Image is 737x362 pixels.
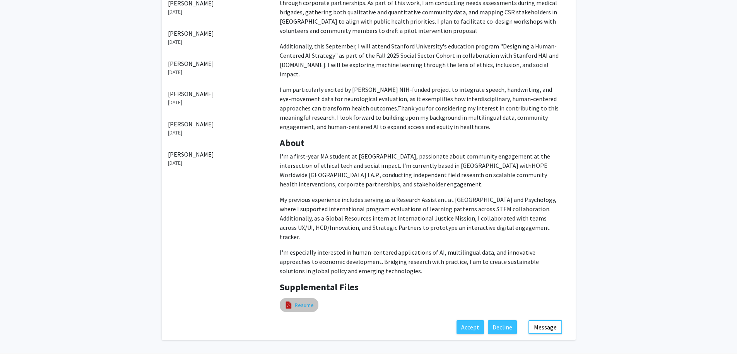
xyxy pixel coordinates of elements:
p: [PERSON_NAME] [168,119,262,129]
p: [DATE] [168,129,262,137]
span: Additionally, this September, I will attend Stanford University's education program "Designing a ... [280,42,559,78]
h4: Supplemental Files [280,282,564,293]
b: About [280,137,304,149]
p: I am particularly excited by [PERSON_NAME] NIH-funded project to integrate speech, handwriting, a... [280,85,564,131]
p: [DATE] [168,38,262,46]
iframe: Chat [6,327,33,356]
span: My previous experience includes serving as a Research Assistant at [GEOGRAPHIC_DATA] and Psycholo... [280,196,557,241]
p: [PERSON_NAME] [168,29,262,38]
span: Thank you for considering my interest in contributing to this meaningful research. I look forward... [280,104,559,131]
p: [PERSON_NAME] [168,150,262,159]
p: [DATE] [168,68,262,76]
button: Message [528,320,562,334]
a: Resume [295,301,314,309]
p: [PERSON_NAME] [168,59,262,68]
p: [DATE] [168,98,262,107]
p: [DATE] [168,159,262,167]
span: I'm especially interested in human-centered applications of AI, multilingual data, and innovative... [280,248,540,275]
button: Decline [488,320,517,334]
button: Accept [457,320,484,334]
span: HOPE Worldwide [GEOGRAPHIC_DATA] I.A.P., conducting independent field research on scalable commun... [280,162,549,188]
p: [PERSON_NAME] [168,89,262,98]
img: pdf_icon.png [284,301,293,309]
p: I'm a first-year MA student at [GEOGRAPHIC_DATA], passionate about community engagement at the in... [280,152,564,189]
p: [DATE] [168,8,262,16]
